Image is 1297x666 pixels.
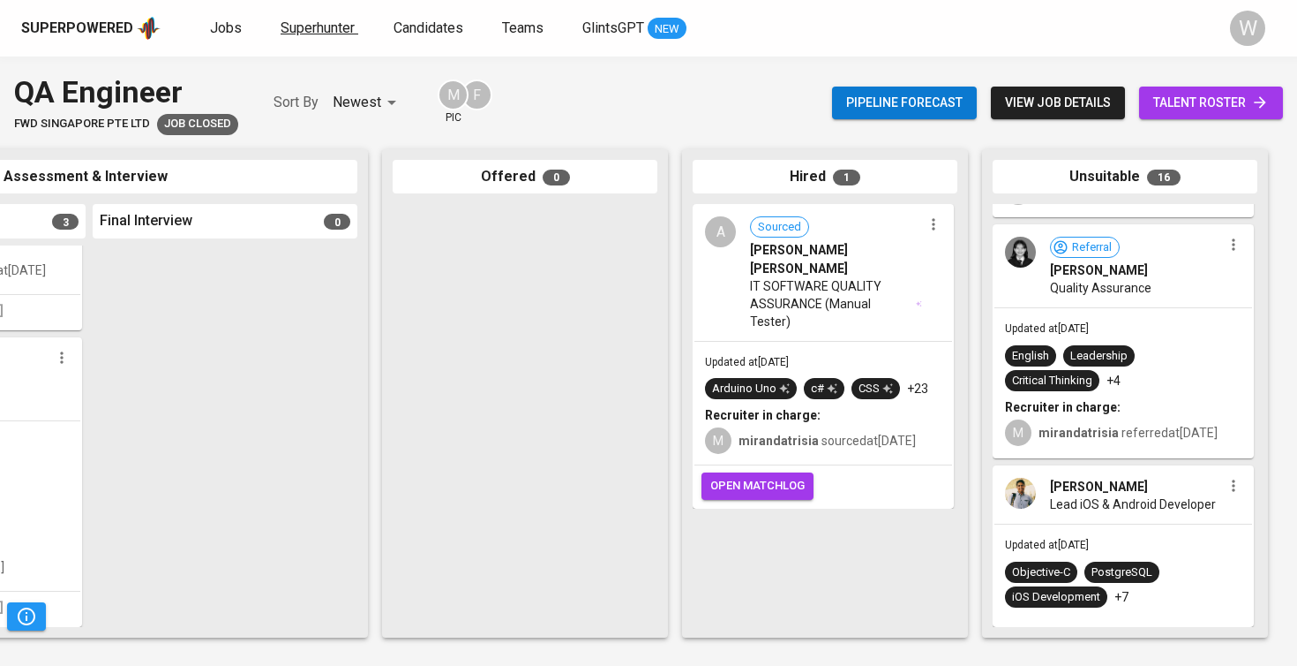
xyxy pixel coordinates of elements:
[324,214,350,230] span: 0
[750,277,913,330] span: IT SOFTWARE QUALITY ASSURANCE (Manual Tester)
[738,434,916,448] span: sourced at [DATE]
[705,408,821,422] b: Recruiter in charge:
[750,241,922,276] span: [PERSON_NAME] [PERSON_NAME]
[502,19,544,36] span: Teams
[693,160,957,194] div: Hired
[582,18,686,40] a: GlintsGPT NEW
[846,92,963,114] span: Pipeline forecast
[648,20,686,38] span: NEW
[705,428,731,454] div: M
[1005,237,1036,268] img: 528a986ba32beadc9870b3b0b0d8d828.jpeg
[393,160,657,194] div: Offered
[281,18,358,40] a: Superhunter
[1012,589,1100,606] div: iOS Development
[210,19,242,36] span: Jobs
[1230,11,1265,46] div: W
[811,381,837,397] div: c#
[991,87,1125,119] button: view job details
[1106,372,1121,390] p: +4
[738,434,819,448] b: mirandatrisia
[333,87,402,119] div: Newest
[1012,564,1070,581] div: Objective-C
[1139,87,1283,119] a: talent roster
[1012,348,1049,365] div: English
[333,92,381,113] p: Newest
[100,211,192,231] span: Final Interview
[1005,400,1121,414] b: Recruiter in charge:
[1070,348,1128,365] div: Leadership
[274,92,319,113] p: Sort By
[461,79,492,110] div: F
[21,15,161,42] a: Superpoweredapp logo
[281,19,355,36] span: Superhunter
[502,18,547,40] a: Teams
[1050,261,1148,279] span: [PERSON_NAME]
[833,170,860,185] span: 1
[14,116,150,132] span: FWD Singapore Pte Ltd
[705,216,736,247] div: A
[1038,426,1119,440] b: mirandatrisia
[1091,564,1152,581] div: PostgreSQL
[1038,426,1218,440] span: referred at [DATE]
[1114,588,1128,606] p: +7
[1050,496,1216,513] span: Lead iOS & Android Developer
[157,116,238,132] span: Job Closed
[7,602,46,631] button: Pipeline Triggers
[701,473,813,500] button: open matchlog
[1005,92,1111,114] span: view job details
[1065,239,1119,256] span: Referral
[705,356,789,368] span: Updated at [DATE]
[1005,420,1031,446] div: M
[907,380,928,397] p: +23
[157,114,238,135] div: Job already placed by Glints
[52,214,79,230] span: 3
[394,19,463,36] span: Candidates
[858,381,893,397] div: CSS
[438,79,469,110] div: M
[582,19,644,36] span: GlintsGPT
[993,160,1257,194] div: Unsuitable
[1005,539,1089,551] span: Updated at [DATE]
[137,15,161,42] img: app logo
[210,18,245,40] a: Jobs
[438,79,469,125] div: pic
[751,219,808,236] span: Sourced
[1012,373,1092,390] div: Critical Thinking
[712,381,790,397] div: Arduino Uno
[1050,279,1151,297] span: Quality Assurance
[1153,92,1269,114] span: talent roster
[1147,170,1181,185] span: 16
[832,87,977,119] button: Pipeline forecast
[1050,478,1148,496] span: [PERSON_NAME]
[710,476,805,496] span: open matchlog
[1005,322,1089,335] span: Updated at [DATE]
[1005,478,1036,509] img: 25b44520f3ced10dd542a77e2f19c248.png
[21,19,133,39] div: Superpowered
[14,71,238,114] div: QA Engineer
[543,170,570,185] span: 0
[394,18,467,40] a: Candidates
